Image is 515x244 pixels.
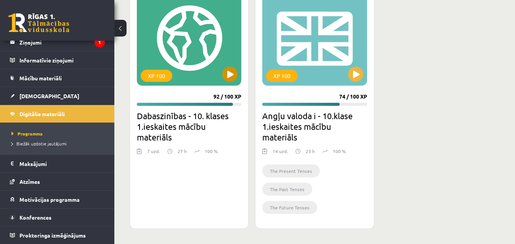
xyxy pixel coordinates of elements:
[11,131,43,137] span: Programma
[19,214,51,221] span: Konferences
[178,148,187,155] p: 27 h
[273,148,288,159] div: 14 uzd.
[10,87,105,105] a: [DEMOGRAPHIC_DATA]
[10,209,105,226] a: Konferences
[10,173,105,190] a: Atzīmes
[10,33,105,51] a: Ziņojumi1
[10,191,105,208] a: Motivācijas programma
[141,70,172,82] div: XP 100
[19,232,86,239] span: Proktoringa izmēģinājums
[262,110,367,142] h2: Angļu valoda i - 10.klase 1.ieskaites mācību materiāls
[95,37,105,48] i: 1
[262,164,320,177] li: The Present Tenses
[19,75,62,81] span: Mācību materiāli
[19,196,80,203] span: Motivācijas programma
[10,51,105,69] a: Informatīvie ziņojumi
[10,69,105,87] a: Mācību materiāli
[262,183,312,196] li: The Past Tenses
[10,105,105,123] a: Digitālie materiāli
[19,178,40,185] span: Atzīmes
[19,33,105,51] legend: Ziņojumi
[8,13,69,32] a: Rīgas 1. Tālmācības vidusskola
[147,148,160,159] div: 7 uzd.
[10,155,105,172] a: Maksājumi
[19,92,79,99] span: [DEMOGRAPHIC_DATA]
[262,201,317,214] li: The Future Tenses
[10,226,105,244] a: Proktoringa izmēģinājums
[19,155,105,172] legend: Maksājumi
[333,148,346,155] p: 100 %
[137,110,241,142] h2: Dabaszinības - 10. klases 1.ieskaites mācību materiāls
[266,70,298,82] div: XP 100
[11,140,107,147] a: Biežāk uzdotie jautājumi
[306,148,315,155] p: 23 h
[11,130,107,137] a: Programma
[11,140,67,147] span: Biežāk uzdotie jautājumi
[205,148,218,155] p: 100 %
[19,51,105,69] legend: Informatīvie ziņojumi
[19,110,65,117] span: Digitālie materiāli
